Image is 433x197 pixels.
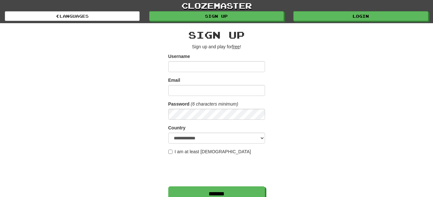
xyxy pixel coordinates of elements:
h2: Sign up [168,30,265,40]
u: free [232,44,240,49]
a: Sign up [149,11,284,21]
label: I am at least [DEMOGRAPHIC_DATA] [168,148,251,155]
em: (6 characters minimum) [191,101,238,107]
iframe: reCAPTCHA [168,158,266,183]
p: Sign up and play for ! [168,43,265,50]
label: Email [168,77,180,83]
a: Languages [5,11,140,21]
label: Password [168,101,190,107]
a: Login [293,11,428,21]
label: Country [168,125,186,131]
label: Username [168,53,190,60]
input: I am at least [DEMOGRAPHIC_DATA] [168,150,172,154]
